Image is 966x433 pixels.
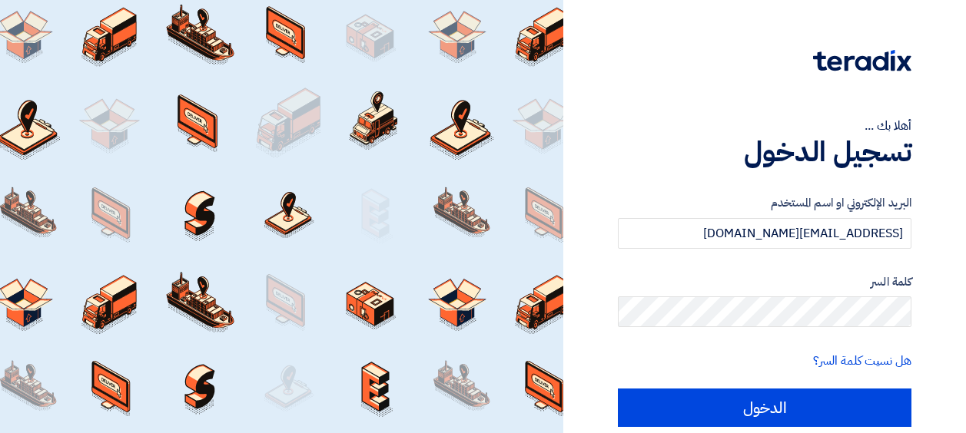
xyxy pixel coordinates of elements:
input: أدخل بريد العمل الإلكتروني او اسم المستخدم الخاص بك ... [618,218,911,249]
img: Teradix logo [813,50,911,71]
label: البريد الإلكتروني او اسم المستخدم [618,194,911,212]
div: أهلا بك ... [618,117,911,135]
input: الدخول [618,388,911,427]
h1: تسجيل الدخول [618,135,911,169]
a: هل نسيت كلمة السر؟ [813,352,911,370]
label: كلمة السر [618,273,911,291]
